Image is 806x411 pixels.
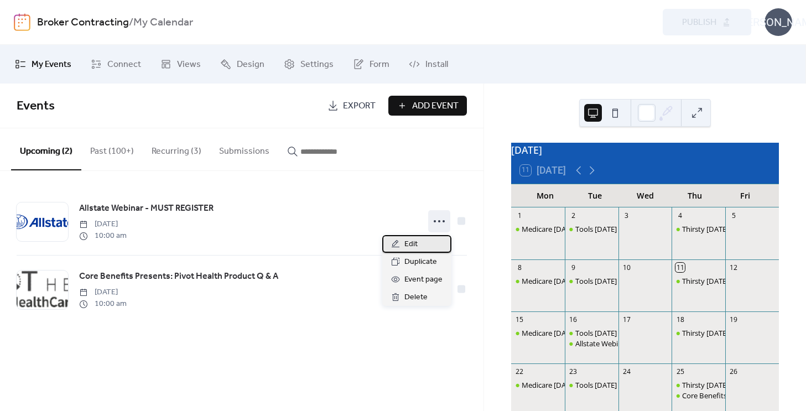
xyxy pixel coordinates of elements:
[107,58,141,71] span: Connect
[275,49,342,79] a: Settings
[565,224,618,234] div: Tools Tuesday with Keith Gleason
[210,128,278,169] button: Submissions
[401,49,456,79] a: Install
[569,367,578,376] div: 23
[575,276,690,286] div: Tools [DATE] with [PERSON_NAME]
[522,328,649,338] div: Medicare [DATE] with [PERSON_NAME]
[575,380,690,390] div: Tools [DATE] with [PERSON_NAME]
[565,276,618,286] div: Tools Tuesday with Keith Gleason
[425,58,448,71] span: Install
[729,263,739,272] div: 12
[237,58,264,71] span: Design
[675,315,685,324] div: 18
[79,230,127,242] span: 10:00 am
[672,380,725,390] div: Thirsty Thursday with Doug Carlson
[569,263,578,272] div: 9
[682,380,802,390] div: Thirsty [DATE] with [PERSON_NAME]
[522,380,649,390] div: Medicare [DATE] with [PERSON_NAME]
[300,58,334,71] span: Settings
[404,238,418,251] span: Edit
[133,12,193,33] b: My Calendar
[511,276,565,286] div: Medicare Monday with Doug Carlson
[675,367,685,376] div: 25
[682,276,802,286] div: Thirsty [DATE] with [PERSON_NAME]
[345,49,398,79] a: Form
[622,367,631,376] div: 24
[720,184,770,207] div: Fri
[129,12,133,33] b: /
[32,58,71,71] span: My Events
[79,287,127,298] span: [DATE]
[515,315,524,324] div: 15
[511,224,565,234] div: Medicare Monday with Doug Carlson
[565,328,618,338] div: Tools Tuesday with Keith Gleason
[515,263,524,272] div: 8
[729,367,739,376] div: 26
[79,269,278,284] a: Core Benefits Presents: Pivot Health Product Q & A
[7,49,80,79] a: My Events
[17,94,55,118] span: Events
[565,339,618,348] div: Allstate Webinar - MUST REGISTER
[682,224,802,234] div: Thirsty [DATE] with [PERSON_NAME]
[515,211,524,220] div: 1
[388,96,467,116] button: Add Event
[622,211,631,220] div: 3
[511,380,565,390] div: Medicare Monday with Doug Carlson
[81,128,143,169] button: Past (100+)
[622,263,631,272] div: 10
[79,202,214,215] span: Allstate Webinar - MUST REGISTER
[319,96,384,116] a: Export
[370,58,389,71] span: Form
[511,328,565,338] div: Medicare Monday with Doug Carlson
[672,328,725,338] div: Thirsty Thursday with Doug Carlson
[79,218,127,230] span: [DATE]
[404,273,443,287] span: Event page
[343,100,376,113] span: Export
[675,211,685,220] div: 4
[520,184,570,207] div: Mon
[404,256,437,269] span: Duplicate
[622,315,631,324] div: 17
[670,184,720,207] div: Thu
[14,13,30,31] img: logo
[82,49,149,79] a: Connect
[570,184,620,207] div: Tue
[511,143,779,157] div: [DATE]
[37,12,129,33] a: Broker Contracting
[522,224,649,234] div: Medicare [DATE] with [PERSON_NAME]
[672,391,725,400] div: Core Benefits Presents: Pivot Health Product Q & A
[565,380,618,390] div: Tools Tuesday with Keith Gleason
[522,276,649,286] div: Medicare [DATE] with [PERSON_NAME]
[729,211,739,220] div: 5
[729,315,739,324] div: 19
[143,128,210,169] button: Recurring (3)
[404,291,428,304] span: Delete
[569,211,578,220] div: 2
[682,328,802,338] div: Thirsty [DATE] with [PERSON_NAME]
[79,270,278,283] span: Core Benefits Presents: Pivot Health Product Q & A
[79,298,127,310] span: 10:00 am
[620,184,670,207] div: Wed
[177,58,201,71] span: Views
[672,276,725,286] div: Thirsty Thursday with Doug Carlson
[152,49,209,79] a: Views
[212,49,273,79] a: Design
[575,339,688,348] div: Allstate Webinar - MUST REGISTER
[412,100,459,113] span: Add Event
[569,315,578,324] div: 16
[515,367,524,376] div: 22
[765,8,792,36] div: [PERSON_NAME]
[672,224,725,234] div: Thirsty Thursday with Doug Carlson
[675,263,685,272] div: 11
[575,328,690,338] div: Tools [DATE] with [PERSON_NAME]
[575,224,690,234] div: Tools [DATE] with [PERSON_NAME]
[79,201,214,216] a: Allstate Webinar - MUST REGISTER
[11,128,81,170] button: Upcoming (2)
